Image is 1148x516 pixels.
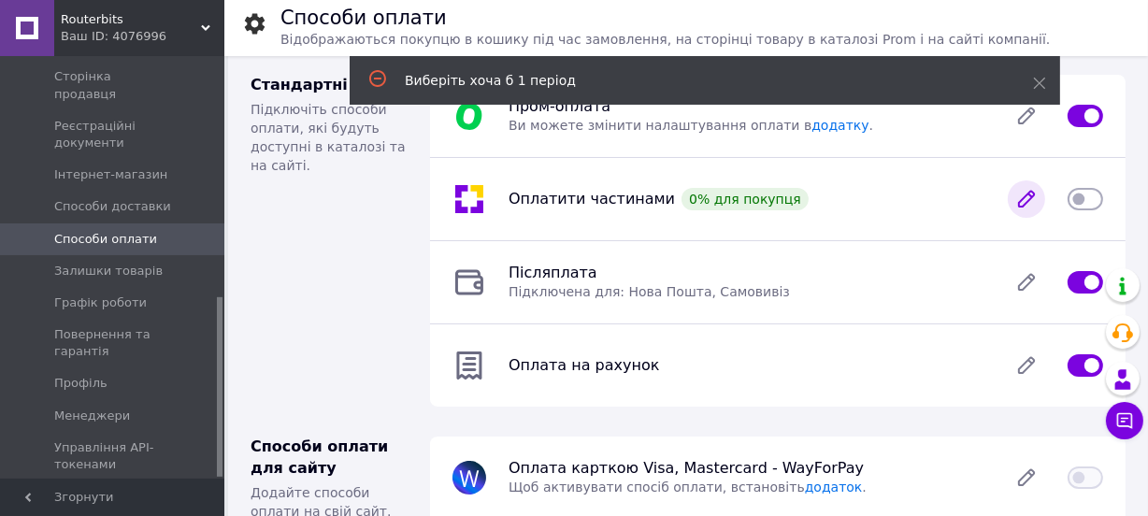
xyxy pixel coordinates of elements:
span: Підключена для: Нова Пошта, Самовивіз [509,284,790,299]
div: Ваш ID: 4076996 [61,28,224,45]
div: 0% для покупця [682,188,809,210]
a: додатку [811,118,868,133]
span: Профіль [54,375,108,392]
span: Ви можете змінити налаштування оплати в . [509,118,873,133]
span: Відображаються покупцю в кошику під час замовлення, на сторінці товару в каталозі Prom і на сайті... [280,32,1050,47]
span: Реєстраційні документи [54,118,173,151]
span: Оплата карткою Visa, Mastercard - WayForPay [509,459,864,477]
span: Оплатити частинами [509,190,675,208]
span: Routerbits [61,11,201,28]
span: Менеджери [54,408,130,424]
span: Повернення та гарантія [54,326,173,360]
span: Післяплата [509,264,597,281]
span: Щоб активувати спосіб оплати, встановіть . [509,480,867,494]
span: Способи доставки [54,198,171,215]
span: Інтернет-магазин [54,166,167,183]
span: Графік роботи [54,294,147,311]
span: Підключіть способи оплати, які будуть доступні в каталозі та на сайті. [251,102,406,173]
button: Чат з покупцем [1106,402,1143,439]
span: Стандартні [251,76,348,93]
h1: Способи оплати [280,7,447,29]
span: Оплата на рахунок [509,356,659,374]
span: Залишки товарів [54,263,163,279]
span: Способи оплати [54,231,157,248]
span: Сторінка продавця [54,68,173,102]
a: додаток [805,480,863,494]
span: Способи оплати для сайту [251,437,388,477]
div: Виберіть хоча б 1 період [405,71,986,90]
span: Управління API-токенами [54,439,173,473]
